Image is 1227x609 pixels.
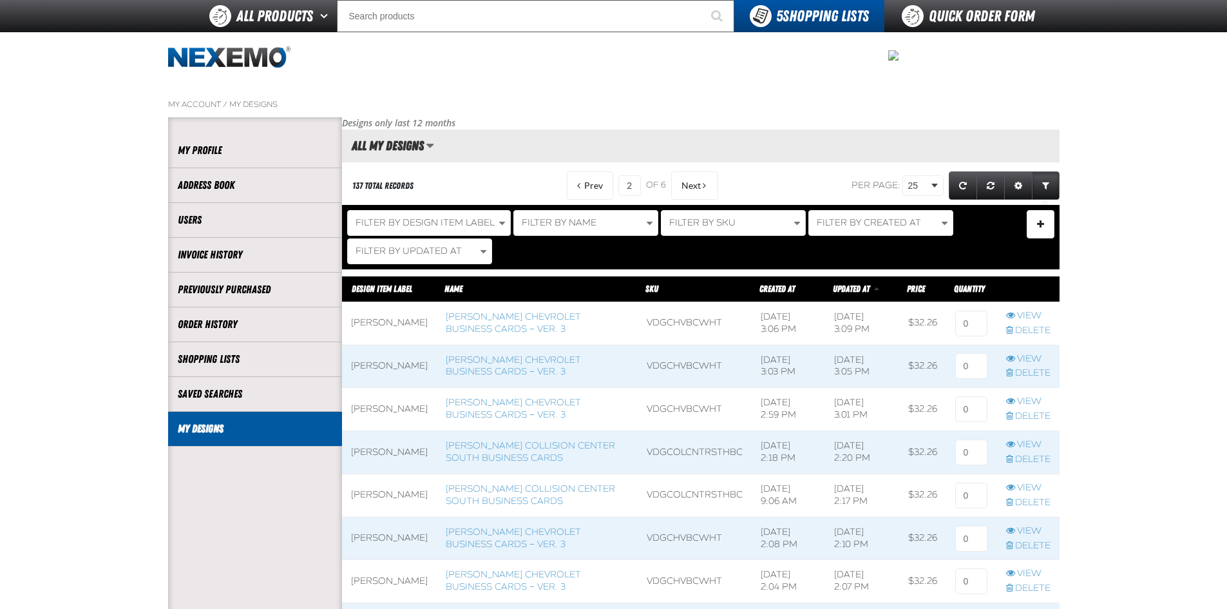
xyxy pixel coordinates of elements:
[342,474,437,517] td: [PERSON_NAME]
[513,210,658,236] button: Filter By Name
[681,180,701,191] span: Next Page
[178,282,332,297] a: Previously Purchased
[567,171,613,200] button: Previous Page
[907,284,925,294] span: Price
[446,569,581,592] a: [PERSON_NAME] Chevrolet Business Cards – Ver. 3
[1006,367,1051,380] a: Delete row action
[342,345,437,388] td: [PERSON_NAME]
[976,171,1005,200] a: Reset grid action
[752,388,825,431] td: [DATE] 2:59 PM
[645,284,658,294] a: SKU
[955,568,987,594] input: 0
[899,474,946,517] td: $32.26
[446,483,615,507] a: [PERSON_NAME] Collision Center South Business Cards
[342,560,437,603] td: [PERSON_NAME]
[899,560,946,603] td: $32.26
[446,527,581,550] a: [PERSON_NAME] Chevrolet Business Cards – Ver. 3
[955,440,987,465] input: 0
[825,474,899,517] td: [DATE] 2:17 PM
[899,302,946,345] td: $32.26
[825,517,899,560] td: [DATE] 2:10 PM
[178,421,332,436] a: My Designs
[1006,439,1051,451] a: View row action
[236,5,313,28] span: All Products
[752,560,825,603] td: [DATE] 2:04 PM
[229,99,278,110] a: My Designs
[223,99,227,110] span: /
[669,217,736,228] span: Filter By SKU
[356,217,495,228] span: Filter By Design Item Label
[356,246,462,256] span: Filter By Updated At
[342,302,437,345] td: [PERSON_NAME]
[752,474,825,517] td: [DATE] 9:06 AM
[178,143,332,158] a: My Profile
[759,284,795,294] span: Created At
[825,302,899,345] td: [DATE] 3:09 PM
[1006,325,1051,337] a: Delete row action
[638,431,752,474] td: VDGCOLCNTRSTHBC
[168,46,290,69] img: Nexemo logo
[776,7,783,25] strong: 5
[342,117,1060,130] p: Designs only last 12 months
[752,517,825,560] td: [DATE] 2:08 PM
[178,317,332,332] a: Order History
[168,99,1060,110] nav: Breadcrumbs
[638,517,752,560] td: VDGCHVBCWHT
[899,517,946,560] td: $32.26
[522,217,596,228] span: Filter By Name
[1006,482,1051,494] a: View row action
[776,7,869,25] span: Shopping Lists
[1027,210,1054,238] button: Expand or Collapse Filter Management drop-down
[817,217,921,228] span: Filter By Created At
[888,50,899,61] img: 6358a36e9cb9eabefd07fbcee19ff36d.jpeg
[638,302,752,345] td: VDGCHVBCWHT
[825,560,899,603] td: [DATE] 2:07 PM
[178,352,332,367] a: Shopping Lists
[1006,497,1051,509] a: Delete row action
[833,284,871,294] a: Updated At
[808,210,953,236] button: Filter By Created At
[899,388,946,431] td: $32.26
[444,284,462,294] a: Name
[446,354,581,378] a: [PERSON_NAME] Chevrolet Business Cards – Ver. 3
[752,302,825,345] td: [DATE] 3:06 PM
[1004,171,1032,200] a: Expand or Collapse Grid Settings
[638,474,752,517] td: VDGCOLCNTRSTHBC
[646,180,666,191] span: of 6
[1006,396,1051,408] a: View row action
[955,483,987,508] input: 0
[446,311,581,334] a: [PERSON_NAME] Chevrolet Business Cards – Ver. 3
[347,238,492,264] button: Filter By Updated At
[618,175,641,196] input: Current page number
[1006,525,1051,537] a: View row action
[342,388,437,431] td: [PERSON_NAME]
[954,284,985,294] span: Quantity
[426,135,434,157] button: Manage grid views. Current view is All My Designs
[168,99,221,110] a: My Account
[908,179,929,193] span: 25
[638,388,752,431] td: VDGCHVBCWHT
[638,345,752,388] td: VDGCHVBCWHT
[638,560,752,603] td: VDGCHVBCWHT
[1006,568,1051,580] a: View row action
[347,210,511,236] button: Filter By Design Item Label
[178,247,332,262] a: Invoice History
[1006,583,1051,595] a: Delete row action
[671,171,718,200] button: Next Page
[352,284,412,294] a: Design Item Label
[997,276,1060,302] th: Row actions
[825,388,899,431] td: [DATE] 3:01 PM
[825,345,899,388] td: [DATE] 3:05 PM
[955,526,987,552] input: 0
[446,440,615,463] a: [PERSON_NAME] Collision Center South Business Cards
[955,396,987,422] input: 0
[899,431,946,474] td: $32.26
[955,311,987,336] input: 0
[1032,171,1060,200] a: Expand or Collapse Grid Filters
[752,431,825,474] td: [DATE] 2:18 PM
[1006,411,1051,423] a: Delete row action
[1006,454,1051,466] a: Delete row action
